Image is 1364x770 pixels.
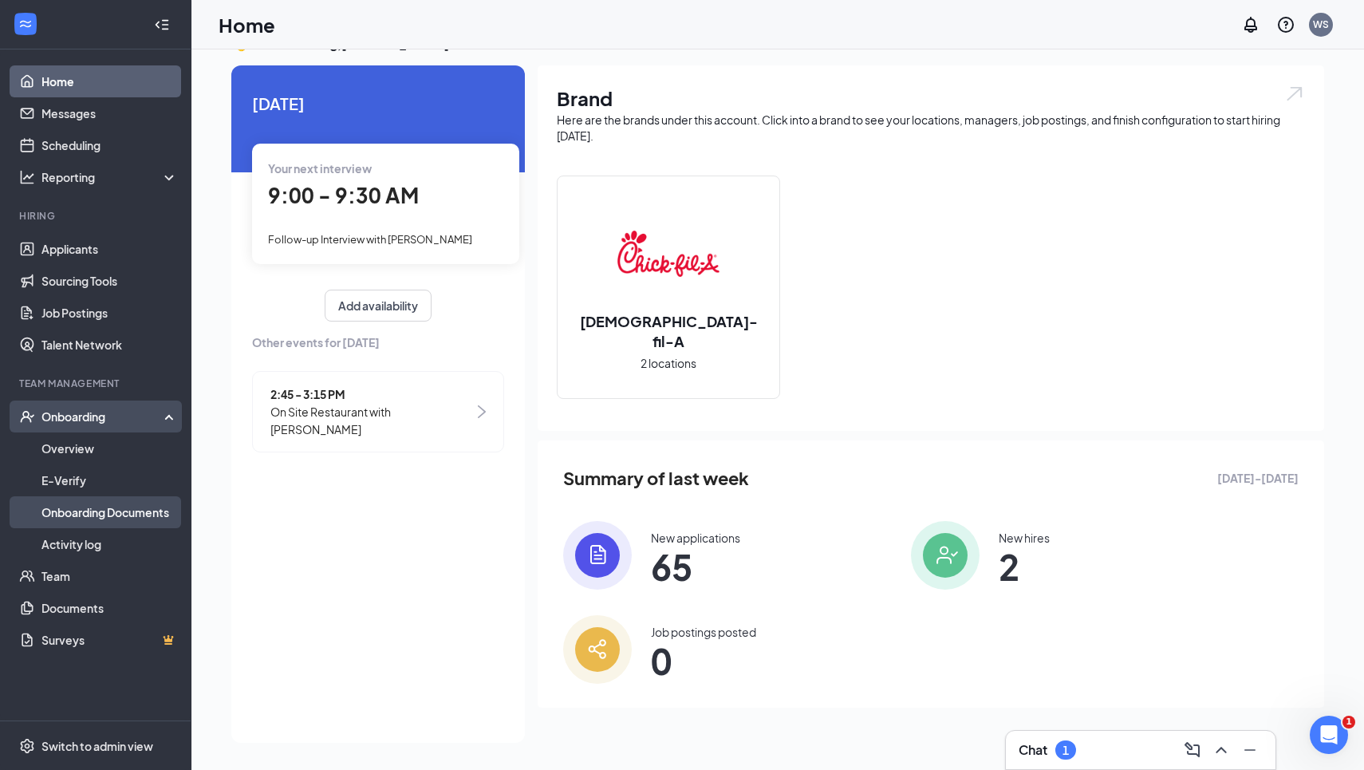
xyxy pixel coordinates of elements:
svg: QuestionInfo [1276,15,1295,34]
span: 2 locations [641,354,696,372]
span: Your next interview [268,161,372,176]
span: 9:00 - 9:30 AM [268,182,419,208]
iframe: Intercom live chat [1310,716,1348,754]
div: Switch to admin view [41,738,153,754]
a: E-Verify [41,464,178,496]
div: Job postings posted [651,624,756,640]
svg: ComposeMessage [1183,740,1202,760]
span: Follow-up Interview with [PERSON_NAME] [268,233,472,246]
svg: Analysis [19,169,35,185]
h2: [DEMOGRAPHIC_DATA]-fil-A [558,311,779,351]
h1: Home [219,11,275,38]
a: Home [41,65,178,97]
span: Other events for [DATE] [252,334,504,351]
span: [DATE] [252,91,504,116]
img: icon [563,521,632,590]
button: Add availability [325,290,432,322]
svg: Notifications [1241,15,1260,34]
svg: ChevronUp [1212,740,1231,760]
button: Minimize [1237,737,1263,763]
a: Activity log [41,528,178,560]
a: Job Postings [41,297,178,329]
a: Onboarding Documents [41,496,178,528]
svg: Collapse [154,17,170,33]
span: 65 [651,552,740,581]
div: Hiring [19,209,175,223]
img: icon [563,615,632,684]
div: Reporting [41,169,179,185]
div: WS [1313,18,1329,31]
div: Team Management [19,377,175,390]
svg: Settings [19,738,35,754]
span: [DATE] - [DATE] [1217,469,1299,487]
div: 1 [1062,744,1069,757]
div: New applications [651,530,740,546]
a: Overview [41,432,178,464]
div: New hires [999,530,1050,546]
img: open.6027fd2a22e1237b5b06.svg [1284,85,1305,103]
span: 0 [651,646,756,675]
a: Sourcing Tools [41,265,178,297]
svg: UserCheck [19,409,35,424]
button: ComposeMessage [1180,737,1205,763]
a: SurveysCrown [41,624,178,656]
img: icon [911,521,980,590]
svg: WorkstreamLogo [18,16,34,32]
span: 2 [999,552,1050,581]
div: Onboarding [41,409,164,424]
svg: Minimize [1240,740,1260,760]
a: Documents [41,592,178,624]
span: 2:45 - 3:15 PM [270,385,474,403]
div: Here are the brands under this account. Click into a brand to see your locations, managers, job p... [557,112,1305,144]
span: Summary of last week [563,464,749,492]
button: ChevronUp [1208,737,1234,763]
h1: Brand [557,85,1305,112]
a: Applicants [41,233,178,265]
a: Scheduling [41,129,178,161]
h3: Chat [1019,741,1047,759]
img: Chick-fil-A [617,203,719,305]
a: Team [41,560,178,592]
span: 1 [1342,716,1355,729]
span: On Site Restaurant with [PERSON_NAME] [270,403,474,438]
a: Messages [41,97,178,129]
a: Talent Network [41,329,178,361]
